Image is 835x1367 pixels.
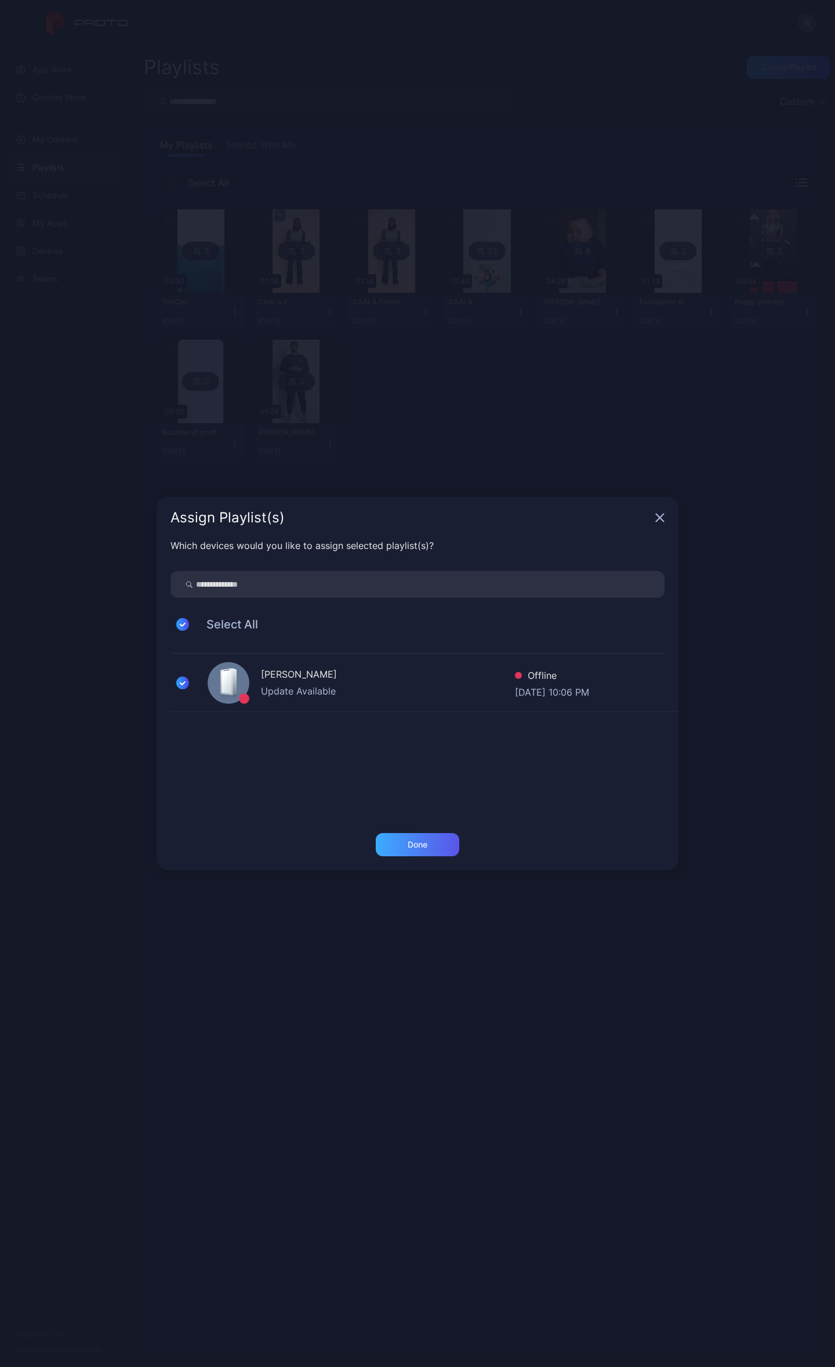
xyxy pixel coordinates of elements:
[515,668,589,685] div: Offline
[261,667,515,684] div: [PERSON_NAME]
[515,685,589,697] div: [DATE] 10:06 PM
[170,511,651,525] div: Assign Playlist(s)
[195,617,258,631] span: Select All
[408,840,427,849] div: Done
[376,833,459,856] button: Done
[261,684,515,698] div: Update Available
[170,539,665,552] div: Which devices would you like to assign selected playlist(s)?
